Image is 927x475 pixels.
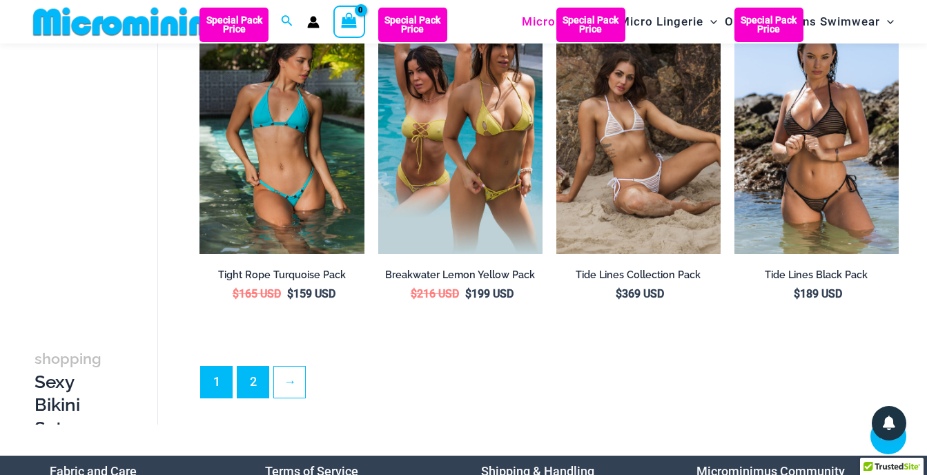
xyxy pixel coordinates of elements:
[378,269,543,287] a: Breakwater Lemon Yellow Pack
[764,4,778,39] span: Menu Toggle
[237,367,269,398] a: Page 2
[233,287,239,300] span: $
[516,2,899,41] nav: Site Navigation
[556,16,625,34] b: Special Pack Price
[307,16,320,28] a: Account icon link
[35,347,109,440] h3: Sexy Bikini Sets
[556,269,721,282] h2: Tide Lines Collection Pack
[522,4,598,39] span: Micro Bikinis
[378,269,543,282] h2: Breakwater Lemon Yellow Pack
[28,6,255,37] img: MM SHOP LOGO FLAT
[333,6,365,37] a: View Shopping Cart, empty
[556,8,721,254] a: Tide Lines White 308 Tri Top 470 Thong 07 Tide Lines Black 308 Tri Top 480 Micro 01Tide Lines Bla...
[199,269,364,282] h2: Tight Rope Turquoise Pack
[465,287,471,300] span: $
[619,4,703,39] span: Micro Lingerie
[616,287,664,300] bdi: 369 USD
[35,28,159,304] iframe: TrustedSite Certified
[378,16,447,34] b: Special Pack Price
[794,287,800,300] span: $
[781,4,897,39] a: Mens SwimwearMenu ToggleMenu Toggle
[785,4,880,39] span: Mens Swimwear
[411,287,459,300] bdi: 216 USD
[411,287,417,300] span: $
[598,4,612,39] span: Menu Toggle
[734,16,803,34] b: Special Pack Price
[465,287,514,300] bdi: 199 USD
[199,8,364,254] img: Tight Rope Turquoise 319 Tri Top 4228 Thong Bottom 02
[199,269,364,287] a: Tight Rope Turquoise Pack
[378,8,543,254] img: Breakwater Lemon Yellow Bikini Pack
[518,4,616,39] a: Micro BikinisMenu ToggleMenu Toggle
[281,13,293,30] a: Search icon link
[274,367,305,398] a: →
[233,287,281,300] bdi: 165 USD
[199,8,364,254] a: Tight Rope Turquoise 319 Tri Top 4228 Thong Bottom 02 Tight Rope Turquoise 319 Tri Top 4228 Thong...
[703,4,717,39] span: Menu Toggle
[794,287,842,300] bdi: 189 USD
[721,4,781,39] a: OutersMenu ToggleMenu Toggle
[734,269,899,282] h2: Tide Lines Black Pack
[880,4,894,39] span: Menu Toggle
[378,8,543,254] a: Breakwater Lemon Yellow Bikini Pack Breakwater Lemon Yellow Bikini Pack 2Breakwater Lemon Yellow ...
[734,8,899,254] img: Tide Lines Black 350 Halter Top 470 Thong 04
[616,287,622,300] span: $
[201,367,232,398] span: Page 1
[287,287,335,300] bdi: 159 USD
[35,350,101,367] span: shopping
[734,269,899,287] a: Tide Lines Black Pack
[556,269,721,287] a: Tide Lines Collection Pack
[725,4,764,39] span: Outers
[616,4,721,39] a: Micro LingerieMenu ToggleMenu Toggle
[287,287,293,300] span: $
[199,16,269,34] b: Special Pack Price
[199,366,899,406] nav: Product Pagination
[734,8,899,254] a: Tide Lines Black 350 Halter Top 470 Thong 04 Tide Lines Black 350 Halter Top 470 Thong 03Tide Lin...
[556,8,721,254] img: Tide Lines White 308 Tri Top 470 Thong 07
